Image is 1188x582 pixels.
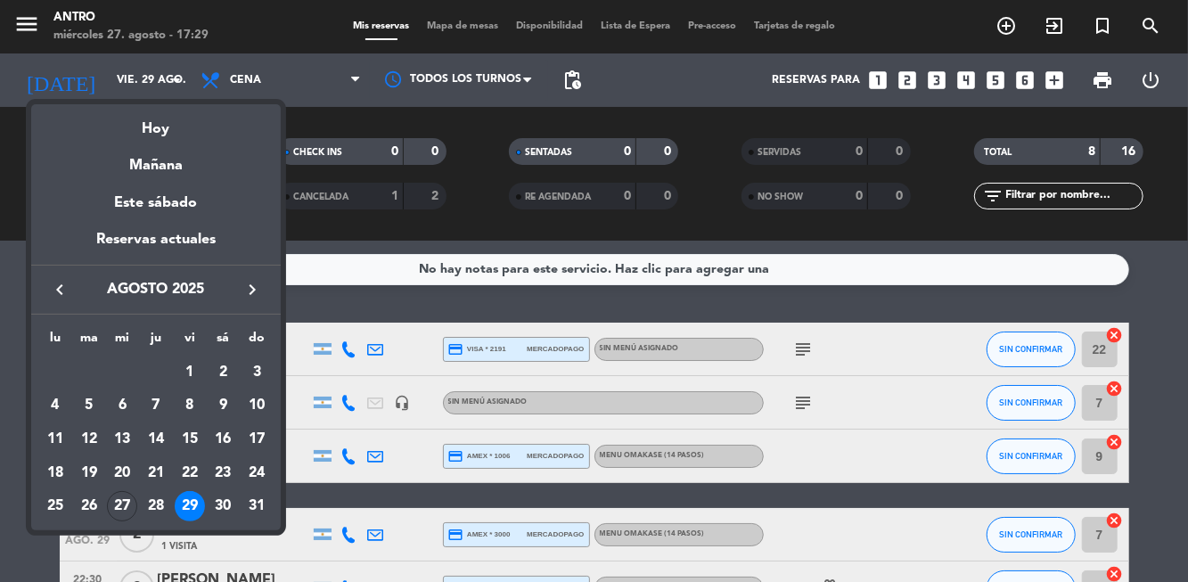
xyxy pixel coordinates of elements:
div: 19 [74,458,104,488]
td: 3 de agosto de 2025 [240,356,274,389]
div: 1 [175,357,205,388]
th: sábado [207,328,241,356]
td: 5 de agosto de 2025 [72,389,106,422]
div: Reservas actuales [31,228,281,265]
td: 23 de agosto de 2025 [207,456,241,490]
td: 29 de agosto de 2025 [173,489,207,523]
div: 13 [107,424,137,455]
td: 1 de agosto de 2025 [173,356,207,389]
div: 30 [208,491,238,521]
td: 28 de agosto de 2025 [139,489,173,523]
th: martes [72,328,106,356]
div: 16 [208,424,238,455]
td: 25 de agosto de 2025 [38,489,72,523]
td: 2 de agosto de 2025 [207,356,241,389]
th: domingo [240,328,274,356]
div: 6 [107,390,137,421]
td: 21 de agosto de 2025 [139,456,173,490]
i: keyboard_arrow_left [49,279,70,300]
td: 31 de agosto de 2025 [240,489,274,523]
div: 8 [175,390,205,421]
td: 24 de agosto de 2025 [240,456,274,490]
div: 22 [175,458,205,488]
div: 31 [242,491,272,521]
button: keyboard_arrow_left [44,278,76,301]
div: 3 [242,357,272,388]
td: 12 de agosto de 2025 [72,422,106,456]
div: 10 [242,390,272,421]
td: 22 de agosto de 2025 [173,456,207,490]
th: jueves [139,328,173,356]
td: 9 de agosto de 2025 [207,389,241,422]
td: 7 de agosto de 2025 [139,389,173,422]
div: 24 [242,458,272,488]
td: 26 de agosto de 2025 [72,489,106,523]
td: 13 de agosto de 2025 [105,422,139,456]
div: 17 [242,424,272,455]
div: 4 [40,390,70,421]
td: 17 de agosto de 2025 [240,422,274,456]
td: 6 de agosto de 2025 [105,389,139,422]
button: keyboard_arrow_right [236,278,268,301]
span: agosto 2025 [76,278,236,301]
i: keyboard_arrow_right [242,279,263,300]
td: 15 de agosto de 2025 [173,422,207,456]
div: 14 [141,424,171,455]
td: 30 de agosto de 2025 [207,489,241,523]
div: 25 [40,491,70,521]
td: 14 de agosto de 2025 [139,422,173,456]
div: 2 [208,357,238,388]
div: 28 [141,491,171,521]
div: Este sábado [31,178,281,228]
td: 19 de agosto de 2025 [72,456,106,490]
div: 12 [74,424,104,455]
td: 4 de agosto de 2025 [38,389,72,422]
div: 23 [208,458,238,488]
div: 29 [175,491,205,521]
th: lunes [38,328,72,356]
div: 15 [175,424,205,455]
td: 20 de agosto de 2025 [105,456,139,490]
div: 5 [74,390,104,421]
div: 20 [107,458,137,488]
div: 7 [141,390,171,421]
td: AGO. [38,356,173,389]
div: 11 [40,424,70,455]
div: 27 [107,491,137,521]
div: Mañana [31,141,281,177]
td: 18 de agosto de 2025 [38,456,72,490]
div: 18 [40,458,70,488]
div: 9 [208,390,238,421]
td: 11 de agosto de 2025 [38,422,72,456]
td: 16 de agosto de 2025 [207,422,241,456]
div: 21 [141,458,171,488]
div: Hoy [31,104,281,141]
td: 10 de agosto de 2025 [240,389,274,422]
td: 8 de agosto de 2025 [173,389,207,422]
td: 27 de agosto de 2025 [105,489,139,523]
th: miércoles [105,328,139,356]
th: viernes [173,328,207,356]
div: 26 [74,491,104,521]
